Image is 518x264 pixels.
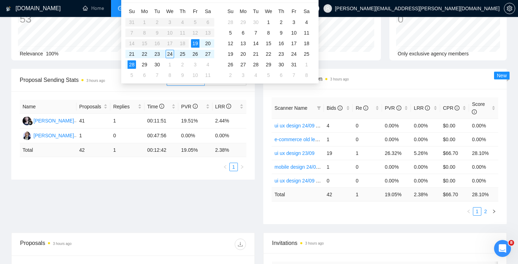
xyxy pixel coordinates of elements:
[353,146,382,160] td: 1
[473,208,481,215] a: 1
[14,101,127,108] div: Недавние сообщения
[10,193,131,214] div: ✅ How To: Connect your agency to [DOMAIN_NAME]
[176,49,189,59] td: 2025-09-25
[302,71,311,79] div: 8
[353,174,382,187] td: 0
[189,70,202,80] td: 2025-10-10
[223,165,227,169] span: left
[300,38,313,49] td: 2025-10-18
[224,6,237,17] th: Su
[249,59,262,70] td: 2025-10-28
[353,187,382,201] td: 1
[324,160,353,174] td: 1
[443,105,460,111] span: CPR
[128,50,136,58] div: 21
[440,146,469,160] td: $66.70
[164,59,176,70] td: 2025-10-01
[262,6,275,17] th: We
[264,29,273,37] div: 8
[411,174,440,187] td: 0.00%
[300,70,313,80] td: 2025-11-08
[224,49,237,59] td: 2025-10-19
[469,160,498,174] td: 0.00%
[324,146,353,160] td: 19
[382,187,411,201] td: 19.05 %
[302,50,311,58] div: 25
[464,207,473,216] button: left
[237,17,249,28] td: 2025-09-29
[396,106,401,110] span: info-circle
[472,101,485,115] span: Score
[204,60,212,69] div: 4
[272,74,498,83] span: Scanner Breakdown
[272,239,498,247] span: Invitations
[46,51,58,56] span: 100%
[275,150,315,156] a: ui ux design 23/09
[204,50,212,58] div: 27
[151,70,164,80] td: 2025-10-07
[504,6,515,11] span: setting
[166,71,174,79] div: 8
[20,239,133,250] div: Proposals
[14,142,118,149] div: Отправить сообщение
[288,70,300,80] td: 2025-11-07
[7,95,134,132] div: Недавние сообщенияProfile image for Nazarпеределал сканнер с mobile design(новый активный), внес ...
[353,119,382,132] td: 0
[252,50,260,58] div: 21
[138,6,151,17] th: Mo
[494,240,511,257] iframe: Intercom live chat
[275,17,288,28] td: 2025-10-02
[128,71,136,79] div: 5
[398,51,469,56] span: Only exclusive agency members
[290,71,298,79] div: 7
[235,239,246,250] button: download
[224,59,237,70] td: 2025-10-26
[110,100,144,114] th: Replies
[237,59,249,70] td: 2025-10-27
[47,199,94,227] button: Чат
[262,49,275,59] td: 2025-10-22
[238,163,246,171] li: Next Page
[275,59,288,70] td: 2025-10-30
[23,118,74,123] a: RS[PERSON_NAME]
[125,49,138,59] td: 2025-09-21
[277,60,285,69] div: 30
[414,105,430,111] span: LRR
[440,119,469,132] td: $0.00
[121,11,134,24] div: Закрыть
[151,49,164,59] td: 2025-09-23
[382,119,411,132] td: 0.00%
[147,104,164,109] span: Time
[264,18,273,26] div: 1
[272,187,324,201] td: Total
[382,146,411,160] td: 26.32%
[324,132,353,146] td: 1
[166,50,174,58] div: 24
[469,132,498,146] td: 0.00%
[166,60,174,69] div: 1
[324,187,353,201] td: 42
[252,18,260,26] div: 30
[178,60,187,69] div: 2
[264,50,273,58] div: 22
[249,28,262,38] td: 2025-10-07
[290,39,298,48] div: 17
[315,103,322,113] span: filter
[325,6,330,11] span: user
[7,106,134,132] div: Profile image for Nazarпеределал сканнер с mobile design(новый активный), внес Ваши рекомендации,...
[302,60,311,69] div: 1
[221,163,229,171] li: Previous Page
[47,119,75,126] div: • 5 ч назад
[33,132,74,139] div: [PERSON_NAME]
[76,114,110,128] td: 41
[469,146,498,160] td: 28.10%
[277,50,285,58] div: 23
[288,28,300,38] td: 2025-10-10
[20,76,167,84] span: Proposal Sending Stats
[275,38,288,49] td: 2025-10-16
[202,59,214,70] td: 2025-10-04
[239,18,247,26] div: 29
[275,49,288,59] td: 2025-10-23
[302,18,311,26] div: 4
[212,128,247,143] td: 0.00%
